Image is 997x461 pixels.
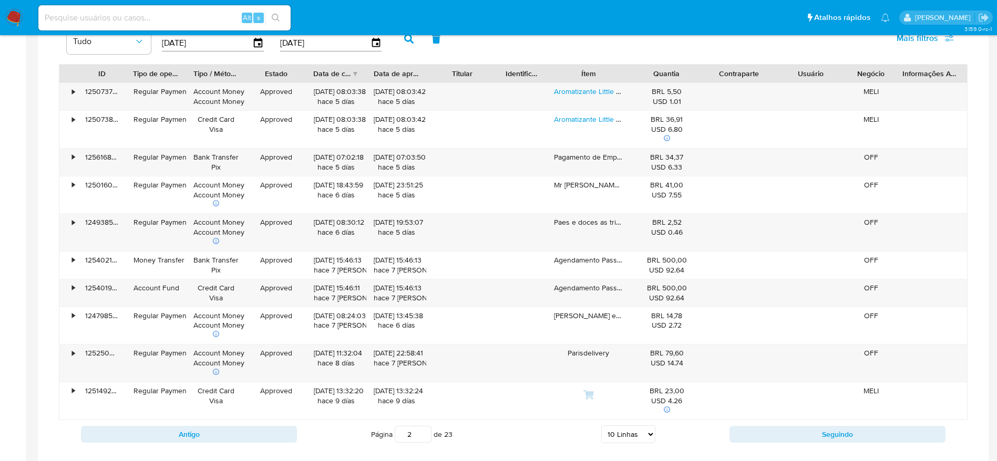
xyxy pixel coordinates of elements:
span: Atalhos rápidos [814,12,870,23]
span: Alt [243,13,251,23]
p: eduardo.dutra@mercadolivre.com [915,13,974,23]
input: Pesquise usuários ou casos... [38,11,291,25]
span: s [257,13,260,23]
a: Notificações [881,13,890,22]
button: search-icon [265,11,286,25]
span: 3.159.0-rc-1 [964,25,992,33]
a: Sair [978,12,989,23]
